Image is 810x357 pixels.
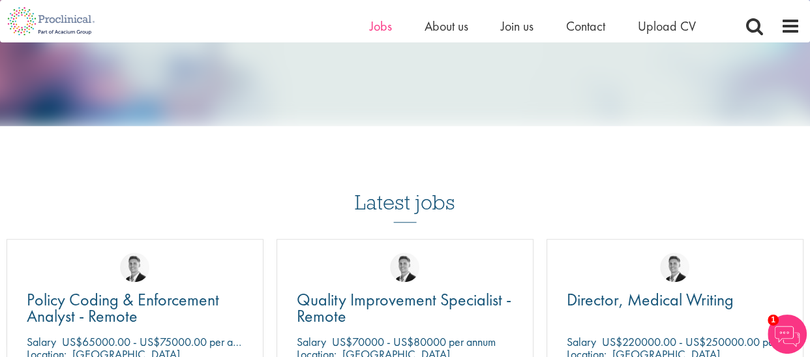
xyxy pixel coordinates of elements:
[332,334,496,349] p: US$70000 - US$80000 per annum
[638,18,696,35] a: Upload CV
[567,292,783,308] a: Director, Medical Writing
[370,18,392,35] a: Jobs
[501,18,533,35] a: Join us
[27,292,243,324] a: Policy Coding & Enforcement Analyst - Remote
[27,334,56,349] span: Salary
[390,253,419,282] img: George Watson
[355,159,455,223] h3: Latest jobs
[567,288,734,311] span: Director, Medical Writing
[297,292,513,324] a: Quality Improvement Specialist - Remote
[120,253,149,282] img: George Watson
[27,288,219,327] span: Policy Coding & Enforcement Analyst - Remote
[297,334,326,349] span: Salary
[567,334,596,349] span: Salary
[425,18,468,35] a: About us
[660,253,689,282] img: George Watson
[297,288,511,327] span: Quality Improvement Specialist - Remote
[62,334,256,349] p: US$65000.00 - US$75000.00 per annum
[768,315,807,354] img: Chatbot
[566,18,605,35] a: Contact
[768,315,779,326] span: 1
